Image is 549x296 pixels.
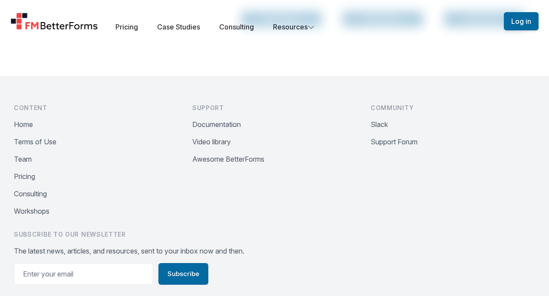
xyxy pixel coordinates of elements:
h4: Community [371,104,535,112]
button: Pricing [14,171,35,182]
h4: Support [192,104,357,112]
button: Slack [371,119,388,130]
button: Workshops [14,206,49,216]
button: Documentation [192,119,241,130]
button: Awesome BetterForms [192,154,264,164]
p: The latest news, articles, and resources, sent to your inbox now and then. [14,246,535,256]
button: Video library [192,137,231,147]
button: Terms of Use [14,137,56,147]
button: Home [14,119,33,130]
h4: Subscribe to our newsletter [14,230,535,239]
button: Resources [273,22,315,32]
a: Pricing [115,23,138,31]
button: Subscribe [158,263,208,285]
button: Team [14,154,32,164]
button: Log in [504,12,539,30]
button: Consulting [14,189,47,199]
h4: Content [14,104,178,112]
input: Email address [14,263,153,285]
a: Home [10,13,98,30]
a: Consulting [219,23,254,31]
a: Case Studies [157,23,200,31]
button: Support Forum [371,137,418,147]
